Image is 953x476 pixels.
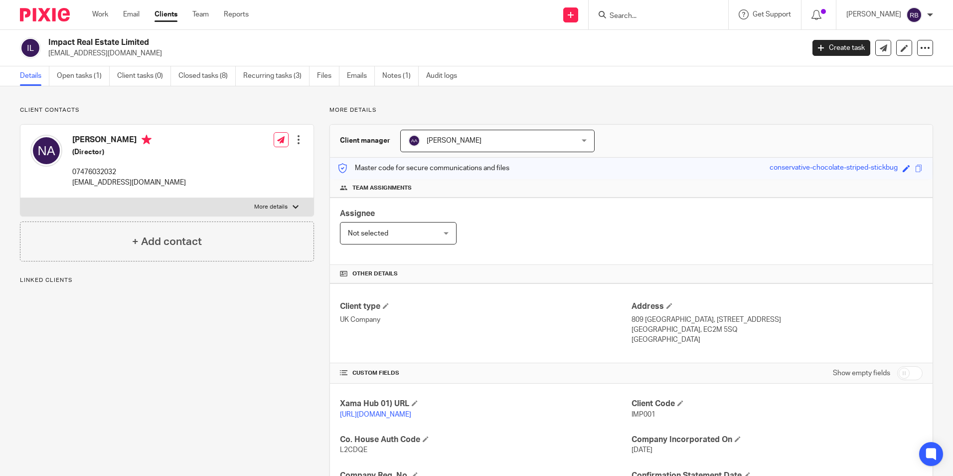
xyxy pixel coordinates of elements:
span: IMP001 [632,411,655,418]
h2: Impact Real Estate Limited [48,37,647,48]
img: svg%3E [906,7,922,23]
h4: Client Code [632,399,923,409]
a: Closed tasks (8) [178,66,236,86]
a: Email [123,9,140,19]
a: Notes (1) [382,66,419,86]
img: svg%3E [408,135,420,147]
h5: (Director) [72,147,186,157]
h4: Co. House Auth Code [340,435,631,445]
a: Client tasks (0) [117,66,171,86]
span: Not selected [348,230,388,237]
img: Pixie [20,8,70,21]
p: Master code for secure communications and files [337,163,509,173]
p: More details [329,106,933,114]
p: [GEOGRAPHIC_DATA] [632,335,923,345]
a: Recurring tasks (3) [243,66,310,86]
p: More details [254,203,288,211]
a: Open tasks (1) [57,66,110,86]
a: Work [92,9,108,19]
span: L2CDQE [340,447,367,454]
h4: Xama Hub 01) URL [340,399,631,409]
p: UK Company [340,315,631,325]
a: Clients [155,9,177,19]
p: Linked clients [20,276,314,284]
span: Get Support [753,11,791,18]
p: [PERSON_NAME] [846,9,901,19]
div: conservative-chocolate-striped-stickbug [770,163,898,174]
i: Primary [142,135,152,145]
h3: Client manager [340,136,390,146]
a: Reports [224,9,249,19]
h4: Client type [340,301,631,312]
h4: + Add contact [132,234,202,249]
h4: CUSTOM FIELDS [340,369,631,377]
a: [URL][DOMAIN_NAME] [340,411,411,418]
p: [GEOGRAPHIC_DATA], EC2M 5SQ [632,325,923,335]
p: 07476032032 [72,167,186,177]
label: Show empty fields [833,368,890,378]
a: Create task [812,40,870,56]
a: Team [192,9,209,19]
span: [PERSON_NAME] [427,137,481,144]
p: Client contacts [20,106,314,114]
p: [EMAIL_ADDRESS][DOMAIN_NAME] [72,178,186,188]
span: Assignee [340,210,375,218]
h4: Address [632,301,923,312]
p: [EMAIL_ADDRESS][DOMAIN_NAME] [48,48,797,58]
img: svg%3E [20,37,41,58]
a: Emails [347,66,375,86]
img: svg%3E [30,135,62,167]
p: 809 [GEOGRAPHIC_DATA], [STREET_ADDRESS] [632,315,923,325]
span: Team assignments [352,184,412,192]
a: Files [317,66,339,86]
h4: [PERSON_NAME] [72,135,186,147]
span: Other details [352,270,398,278]
a: Details [20,66,49,86]
h4: Company Incorporated On [632,435,923,445]
span: [DATE] [632,447,652,454]
input: Search [609,12,698,21]
a: Audit logs [426,66,465,86]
